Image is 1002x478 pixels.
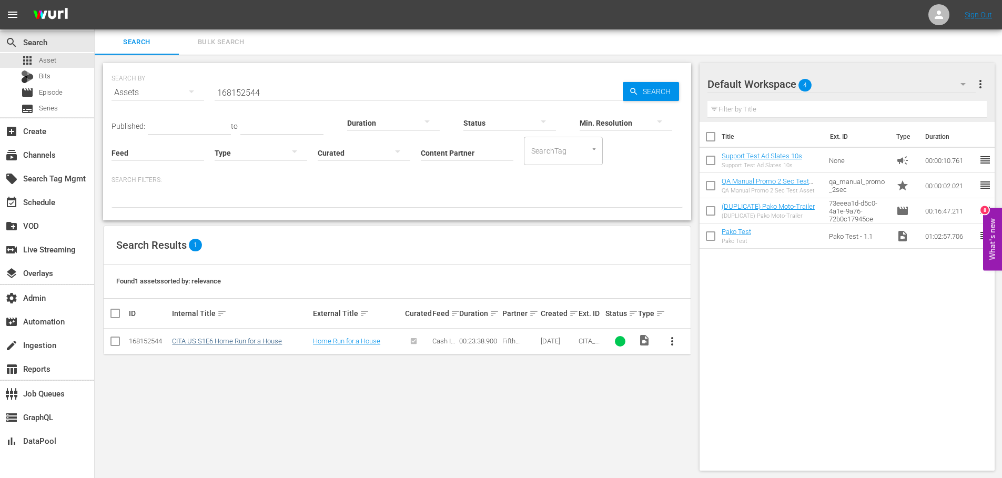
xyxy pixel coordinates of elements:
span: Published: [112,122,145,130]
span: Reports [5,363,18,375]
span: sort [217,309,227,318]
span: Episode [896,205,909,217]
th: Title [722,122,824,151]
td: 73eeea1d-d5c0-4a1e-9a76-72b0c17945ce [825,198,892,223]
span: sort [569,309,579,318]
span: CITA_US_S1E6 [579,337,601,353]
span: Create [5,125,18,138]
th: Type [890,122,919,151]
span: Search Tag Mgmt [5,172,18,185]
span: Series [21,103,34,115]
div: Pako Test [722,238,751,245]
span: GraphQL [5,411,18,424]
span: sort [656,309,665,318]
div: Type [638,307,656,320]
button: Open Feedback Widget [983,208,1002,270]
div: Default Workspace [707,69,976,99]
td: None [825,148,892,173]
div: Partner [502,307,537,320]
button: Open [589,144,599,154]
th: Ext. ID [824,122,890,151]
span: Channels [5,149,18,161]
span: Episode [21,86,34,99]
span: Promo [896,179,909,192]
a: CITA US S1E6 Home Run for a House [172,337,282,345]
span: Video [638,334,651,347]
div: Internal Title [172,307,310,320]
div: External Title [313,307,402,320]
img: ans4CAIJ8jUAAAAAAAAAAAAAAAAAAAAAAAAgQb4GAAAAAAAAAAAAAAAAAAAAAAAAJMjXAAAAAAAAAAAAAAAAAAAAAAAAgAT5G... [25,3,76,27]
span: to [231,122,238,130]
span: Bits [39,71,50,82]
th: Duration [919,122,982,151]
td: 01:02:57.706 [921,223,979,249]
span: Search Results [116,239,187,251]
span: sort [629,309,638,318]
span: Bulk Search [185,36,257,48]
span: Live Streaming [5,243,18,256]
div: Bits [21,70,34,83]
p: Search Filters: [112,176,683,185]
span: Asset [39,55,56,66]
div: 8 [980,206,989,214]
span: Overlays [5,267,18,280]
a: Support Test Ad Slates 10s [722,152,802,160]
span: sort [490,309,499,318]
span: sort [451,309,460,318]
a: Pako Test [722,228,751,236]
td: 00:00:10.761 [921,148,979,173]
span: 4 [798,74,812,96]
span: menu [6,8,19,21]
div: Curated [405,309,429,318]
span: Schedule [5,196,18,209]
div: Duration [459,307,499,320]
span: Job Queues [5,388,18,400]
span: DataPool [5,435,18,448]
div: [DATE] [541,337,575,345]
span: Series [39,103,58,114]
span: Episode [39,87,63,98]
span: Search [639,82,679,101]
div: Created [541,307,575,320]
a: Sign Out [965,11,992,19]
div: ID [129,309,169,318]
div: (DUPLICATE) Pako Moto-Trailer [722,212,815,219]
span: more_vert [974,78,987,90]
span: sort [360,309,369,318]
div: 00:23:38.900 [459,337,499,345]
span: Video [896,230,909,242]
span: reorder [979,229,991,242]
span: Admin [5,292,18,304]
td: 00:00:02.021 [921,173,979,198]
div: Support Test Ad Slates 10s [722,162,802,169]
span: Fifth Season [502,337,525,353]
span: Ingestion [5,339,18,352]
span: Cash In The Attic US [432,337,455,369]
div: QA Manual Promo 2 Sec Test Asset [722,187,821,194]
span: reorder [979,154,991,166]
span: VOD [5,220,18,232]
span: Ad [896,154,909,167]
span: Found 1 assets sorted by: relevance [116,277,221,285]
a: (DUPLICATE) Pako Moto-Trailer [722,202,815,210]
span: Asset [21,54,34,67]
td: qa_manual_promo_2sec [825,173,892,198]
span: sort [529,309,539,318]
a: QA Manual Promo 2 Sec Test Asset [722,177,813,193]
button: more_vert [660,329,685,354]
span: reorder [979,204,991,217]
span: reorder [979,179,991,191]
div: Ext. ID [579,309,602,318]
div: 168152544 [129,337,169,345]
span: Search [101,36,173,48]
div: Status [605,307,635,320]
span: 1 [189,239,202,251]
span: more_vert [666,335,679,348]
a: Home Run for a House [313,337,380,345]
div: Feed [432,307,456,320]
button: Search [623,82,679,101]
td: Pako Test - 1.1 [825,223,892,249]
td: 00:16:47.211 [921,198,979,223]
span: Search [5,36,18,49]
button: more_vert [974,72,987,97]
